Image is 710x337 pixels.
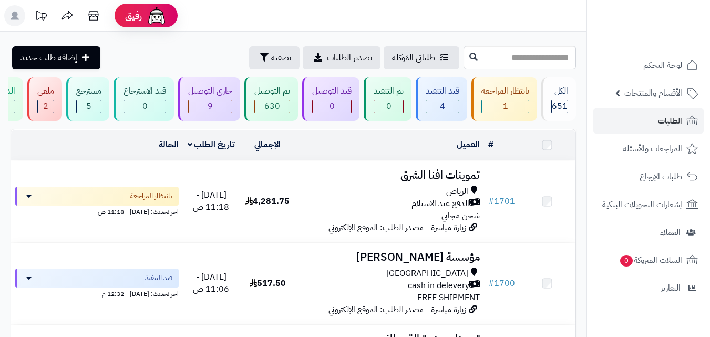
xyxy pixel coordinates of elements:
[142,100,148,113] span: 0
[457,138,480,151] a: العميل
[38,100,54,113] div: 2
[188,138,235,151] a: تاريخ الطلب
[539,77,578,121] a: الكل651
[189,100,232,113] div: 9
[37,85,54,97] div: ملغي
[111,77,176,121] a: قيد الاسترجاع 0
[188,85,232,97] div: جاري التوصيل
[426,100,459,113] div: 4
[426,85,459,97] div: قيد التنفيذ
[440,100,445,113] span: 4
[254,85,290,97] div: تم التوصيل
[593,192,704,217] a: إشعارات التحويلات البنكية
[250,277,286,290] span: 517.50
[330,100,335,113] span: 0
[125,9,142,22] span: رفيق
[661,281,681,295] span: التقارير
[313,100,351,113] div: 0
[312,85,352,97] div: قيد التوصيل
[602,197,682,212] span: إشعارات التحويلات البنكية
[242,77,300,121] a: تم التوصيل 630
[658,114,682,128] span: الطلبات
[327,52,372,64] span: تصدير الطلبات
[124,85,166,97] div: قيد الاسترجاع
[146,5,167,26] img: ai-face.png
[300,77,362,121] a: قيد التوصيل 0
[271,52,291,64] span: تصفية
[43,100,48,113] span: 2
[441,209,480,222] span: شحن مجاني
[593,220,704,245] a: العملاء
[593,164,704,189] a: طلبات الإرجاع
[481,85,529,97] div: بانتظار المراجعة
[488,277,494,290] span: #
[482,100,529,113] div: 1
[15,206,179,217] div: اخر تحديث: [DATE] - 11:18 ص
[245,195,290,208] span: 4,281.75
[77,100,101,113] div: 5
[619,253,682,268] span: السلات المتروكة
[208,100,213,113] span: 9
[28,5,54,29] a: تحديثات المنصة
[64,77,111,121] a: مسترجع 5
[124,100,166,113] div: 0
[446,186,468,198] span: الرياض
[15,288,179,299] div: اخر تحديث: [DATE] - 12:32 م
[86,100,91,113] span: 5
[249,46,300,69] button: تصفية
[300,251,480,263] h3: مؤسسة [PERSON_NAME]
[193,189,229,213] span: [DATE] - 11:18 ص
[193,271,229,295] span: [DATE] - 11:06 ص
[374,100,403,113] div: 0
[488,195,494,208] span: #
[130,191,172,201] span: بانتظار المراجعة
[593,275,704,301] a: التقارير
[176,77,242,121] a: جاري التوصيل 9
[12,46,100,69] a: إضافة طلب جديد
[328,303,466,316] span: زيارة مباشرة - مصدر الطلب: الموقع الإلكتروني
[488,138,493,151] a: #
[362,77,414,121] a: تم التنفيذ 0
[264,100,280,113] span: 630
[593,136,704,161] a: المراجعات والأسئلة
[392,52,435,64] span: طلباتي المُوكلة
[593,248,704,273] a: السلات المتروكة0
[469,77,539,121] a: بانتظار المراجعة 1
[20,52,77,64] span: إضافة طلب جديد
[552,100,568,113] span: 651
[386,268,468,280] span: [GEOGRAPHIC_DATA]
[488,195,515,208] a: #1701
[408,280,469,292] span: cash in delevery
[503,100,508,113] span: 1
[411,198,469,210] span: الدفع عند الاستلام
[76,85,101,97] div: مسترجع
[255,100,290,113] div: 630
[624,86,682,100] span: الأقسام والمنتجات
[593,108,704,134] a: الطلبات
[25,77,64,121] a: ملغي 2
[328,221,466,234] span: زيارة مباشرة - مصدر الطلب: الموقع الإلكتروني
[593,53,704,78] a: لوحة التحكم
[660,225,681,240] span: العملاء
[551,85,568,97] div: الكل
[386,100,392,113] span: 0
[303,46,380,69] a: تصدير الطلبات
[639,24,700,46] img: logo-2.png
[159,138,179,151] a: الحالة
[414,77,469,121] a: قيد التنفيذ 4
[254,138,281,151] a: الإجمالي
[623,141,682,156] span: المراجعات والأسئلة
[374,85,404,97] div: تم التنفيذ
[417,291,480,304] span: FREE SHIPMENT
[488,277,515,290] a: #1700
[640,169,682,184] span: طلبات الإرجاع
[384,46,459,69] a: طلباتي المُوكلة
[620,255,633,267] span: 0
[300,169,480,181] h3: تموينات افنا الشرق
[145,273,172,283] span: قيد التنفيذ
[643,58,682,73] span: لوحة التحكم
